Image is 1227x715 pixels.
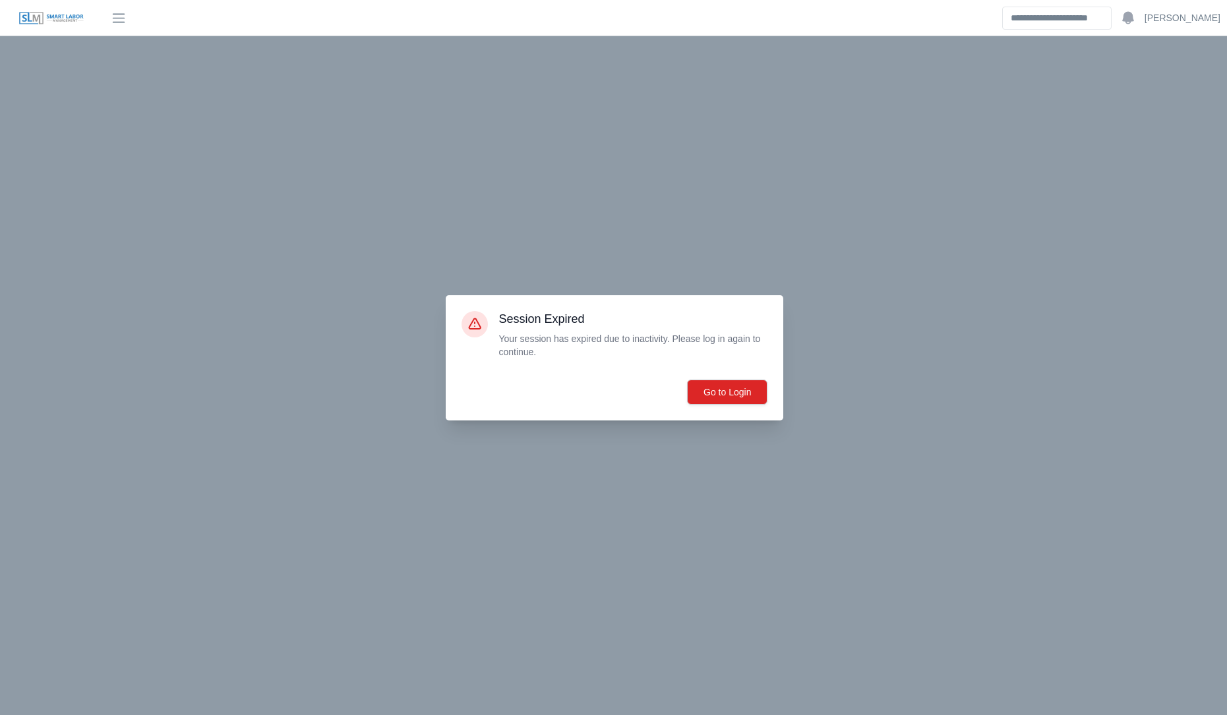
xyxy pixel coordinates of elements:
[687,380,767,405] button: Go to Login
[498,311,767,327] h3: Session Expired
[498,332,767,358] p: Your session has expired due to inactivity. Please log in again to continue.
[1002,7,1112,30] input: Search
[18,11,84,26] img: SLM Logo
[1145,11,1220,25] a: [PERSON_NAME]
